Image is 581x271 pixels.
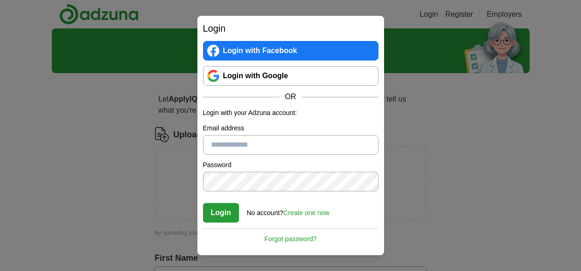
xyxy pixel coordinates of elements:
[247,203,329,218] div: No account?
[203,66,378,86] a: Login with Google
[203,41,378,61] a: Login with Facebook
[203,108,378,118] p: Login with your Adzuna account:
[203,21,378,35] h2: Login
[203,160,378,170] label: Password
[203,228,378,244] a: Forgot password?
[283,209,329,217] a: Create one now
[203,123,378,133] label: Email address
[203,203,239,223] button: Login
[280,91,302,102] span: OR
